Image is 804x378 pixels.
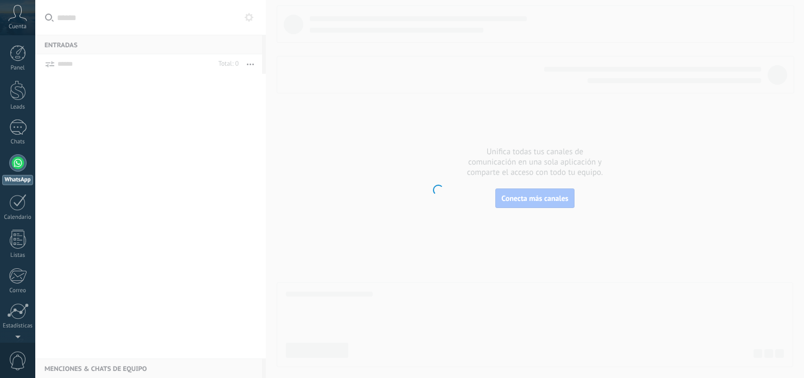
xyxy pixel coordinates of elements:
span: Cuenta [9,23,27,30]
div: Calendario [2,214,34,221]
div: Listas [2,252,34,259]
div: Estadísticas [2,323,34,330]
div: Correo [2,287,34,294]
div: Chats [2,138,34,146]
div: Leads [2,104,34,111]
div: Panel [2,65,34,72]
div: WhatsApp [2,175,33,185]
